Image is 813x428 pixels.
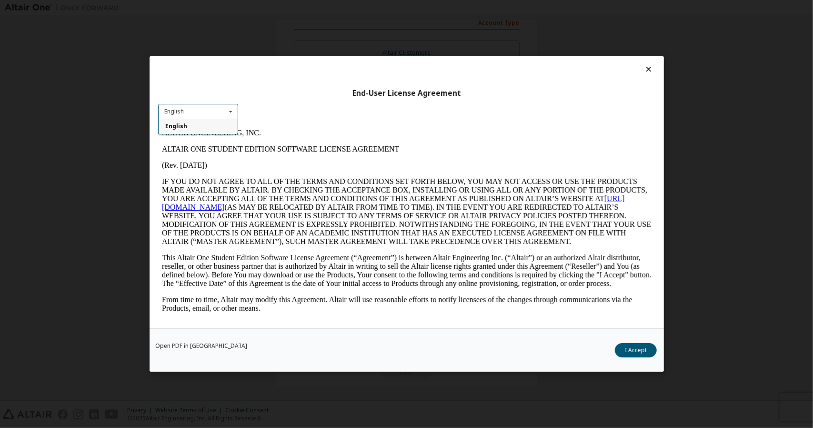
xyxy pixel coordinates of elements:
div: English [164,109,184,114]
p: ALTAIR ENGINEERING, INC. [4,4,493,12]
button: I Accept [615,343,657,357]
span: English [165,122,187,131]
p: This Altair One Student Edition Software License Agreement (“Agreement”) is between Altair Engine... [4,129,493,163]
div: End-User License Agreement [158,89,655,98]
p: From time to time, Altair may modify this Agreement. Altair will use reasonable efforts to notify... [4,171,493,188]
a: [URL][DOMAIN_NAME] [4,70,467,86]
p: IF YOU DO NOT AGREE TO ALL OF THE TERMS AND CONDITIONS SET FORTH BELOW, YOU MAY NOT ACCESS OR USE... [4,52,493,121]
p: ALTAIR ONE STUDENT EDITION SOFTWARE LICENSE AGREEMENT [4,20,493,29]
a: Open PDF in [GEOGRAPHIC_DATA] [155,343,247,349]
p: (Rev. [DATE]) [4,36,493,45]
